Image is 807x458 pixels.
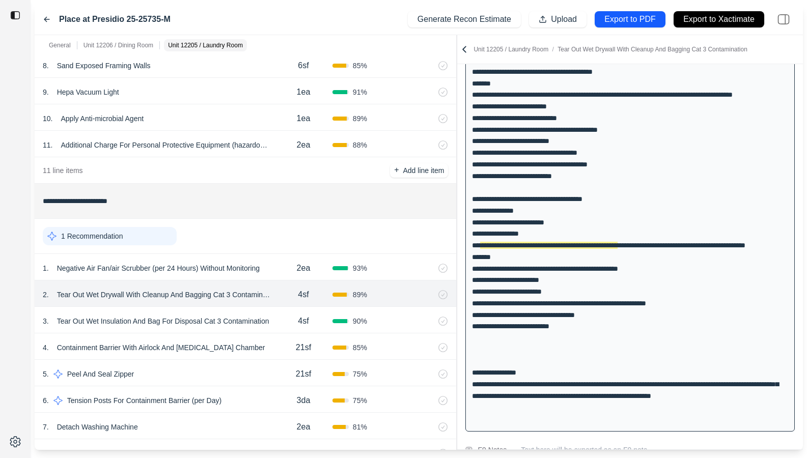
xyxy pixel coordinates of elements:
[353,342,367,353] span: 85 %
[297,262,311,274] p: 2ea
[296,368,311,380] p: 21sf
[43,61,49,71] p: 8 .
[297,139,311,151] p: 2ea
[353,61,367,71] span: 85 %
[353,263,367,273] span: 93 %
[43,165,83,176] p: 11 line items
[297,112,311,125] p: 1ea
[53,314,273,328] p: Tear Out Wet Insulation And Bag For Disposal Cat 3 Contamination
[474,45,747,53] p: Unit 12205 / Laundry Room
[298,60,309,72] p: 6sf
[353,395,367,406] span: 75 %
[43,113,52,124] p: 10 .
[478,444,507,456] div: F9 Notes
[43,395,49,406] p: 6 .
[529,11,587,27] button: Upload
[296,341,311,354] p: 21sf
[43,140,52,150] p: 11 .
[353,87,367,97] span: 91 %
[551,14,577,25] p: Upload
[403,165,444,176] p: Add line item
[43,263,49,273] p: 1 .
[53,340,269,355] p: Containment Barrier With Airlock And [MEDICAL_DATA] Chamber
[297,86,311,98] p: 1ea
[43,316,49,326] p: 3 .
[297,421,311,433] p: 2ea
[49,41,71,49] p: General
[298,315,309,327] p: 4sf
[53,261,264,275] p: Negative Air Fan/air Scrubber (per 24 Hours) Without Monitoring
[408,11,521,27] button: Generate Recon Estimate
[772,8,795,31] img: right-panel.svg
[353,316,367,326] span: 90 %
[53,288,274,302] p: Tear Out Wet Drywall With Cleanup And Bagging Cat 3 Contamination
[168,41,243,49] p: Unit 12205 / Laundry Room
[53,420,142,434] p: Detach Washing Machine
[604,14,655,25] p: Export to PDF
[63,393,226,408] p: Tension Posts For Containment Barrier (per Day)
[53,59,155,73] p: Sand Exposed Framing Walls
[298,289,309,301] p: 4sf
[595,11,665,27] button: Export to PDF
[57,138,274,152] p: Additional Charge For Personal Protective Equipment (hazardous Cleanup)
[674,11,764,27] button: Export to Xactimate
[43,422,49,432] p: 7 .
[390,163,448,178] button: +Add line item
[297,394,311,407] p: 3da
[10,10,20,20] img: toggle sidebar
[43,342,49,353] p: 4 .
[418,14,511,25] p: Generate Recon Estimate
[353,290,367,300] span: 89 %
[57,111,148,126] p: Apply Anti-microbial Agent
[59,13,171,25] label: Place at Presidio 25-25735-M
[521,445,795,455] p: Text here will be exported as an F9 note.
[43,290,49,300] p: 2 .
[465,447,472,453] img: comment
[61,231,123,241] p: 1 Recommendation
[683,14,755,25] p: Export to Xactimate
[53,85,123,99] p: Hepa Vacuum Light
[353,113,367,124] span: 89 %
[43,369,49,379] p: 5 .
[353,369,367,379] span: 75 %
[353,422,367,432] span: 81 %
[353,140,367,150] span: 88 %
[84,41,153,49] p: Unit 12206 / Dining Room
[63,367,138,381] p: Peel And Seal Zipper
[43,87,49,97] p: 9 .
[558,46,747,53] span: Tear Out Wet Drywall With Cleanup And Bagging Cat 3 Contamination
[394,164,399,176] p: +
[548,46,558,53] span: /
